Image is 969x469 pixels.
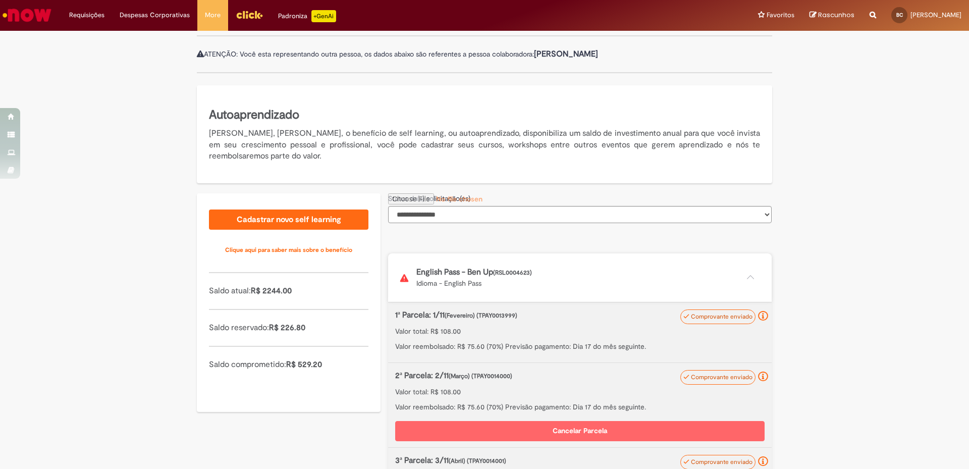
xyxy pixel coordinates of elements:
[445,311,517,320] span: (Fevereiro) (TPAY0013999)
[311,10,336,22] p: +GenAi
[395,309,712,321] p: 1ª Parcela: 1/11
[395,326,765,336] p: Valor total: R$ 108.00
[395,341,765,351] p: Valor reembolsado: R$ 75.60 (70%) Previsão pagamento: Dia 17 do mês seguinte.
[395,455,712,466] p: 3ª Parcela: 3/11
[910,11,961,19] span: [PERSON_NAME]
[449,372,512,380] span: (Março) (TPAY0014000)
[758,311,768,321] i: Seu comprovante foi enviado e recebido pelo now. Para folha Ambev: passará para aprovação de seu ...
[534,49,598,59] b: [PERSON_NAME]
[395,402,765,412] p: Valor reembolsado: R$ 75.60 (70%) Previsão pagamento: Dia 17 do mês seguinte.
[120,10,190,20] span: Despesas Corporativas
[395,370,712,382] p: 2ª Parcela: 2/11
[205,10,221,20] span: More
[286,359,322,370] span: R$ 529.20
[810,11,854,20] a: Rascunhos
[691,312,752,321] span: Comprovante enviado
[209,107,760,124] h5: Autoaprendizado
[691,373,752,381] span: Comprovante enviado
[197,35,772,73] div: ATENÇÃO: Você esta representando outra pessoa, os dados abaixo são referentes a pessoa colaboradora:
[1,5,53,25] img: ServiceNow
[278,10,336,22] div: Padroniza
[269,323,305,333] span: R$ 226.80
[236,7,263,22] img: click_logo_yellow_360x200.png
[209,285,368,297] p: Saldo atual:
[449,457,506,465] span: (Abril) (TPAY0014001)
[209,359,368,371] p: Saldo comprometido:
[691,458,752,466] span: Comprovante enviado
[896,12,903,18] span: BC
[209,322,368,334] p: Saldo reservado:
[818,10,854,20] span: Rascunhos
[395,421,765,441] button: Cancelar Parcela
[758,372,768,382] i: Seu comprovante foi enviado e recebido pelo now. Para folha Ambev: passará para aprovação de seu ...
[209,128,760,163] p: [PERSON_NAME], [PERSON_NAME], o benefício de self learning, ou autoaprendizado, disponibiliza um ...
[251,286,292,296] span: R$ 2244.00
[767,10,794,20] span: Favoritos
[69,10,104,20] span: Requisições
[209,240,368,260] a: Clique aqui para saber mais sobre o benefício
[209,210,368,230] a: Cadastrar novo self learning
[395,387,765,397] p: Valor total: R$ 108.00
